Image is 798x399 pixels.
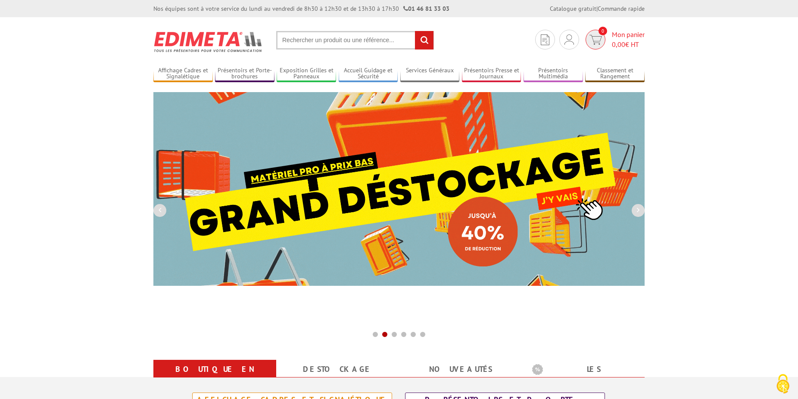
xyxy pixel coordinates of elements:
[583,30,645,49] a: devis rapide 0 Mon panier 0,00€ HT
[612,30,645,49] span: Mon panier
[276,31,434,49] input: Rechercher un produit ou une référence...
[550,4,645,13] div: |
[532,362,640,379] b: Les promotions
[541,34,549,45] img: devis rapide
[415,31,433,49] input: rechercher
[772,373,794,395] img: Cookies (fenêtre modale)
[409,362,511,377] a: nouveautés
[339,67,398,81] a: Accueil Guidage et Sécurité
[153,67,213,81] a: Affichage Cadres et Signalétique
[550,5,596,12] a: Catalogue gratuit
[153,4,449,13] div: Nos équipes sont à votre service du lundi au vendredi de 8h30 à 12h30 et de 13h30 à 17h30
[768,370,798,399] button: Cookies (fenêtre modale)
[612,40,645,49] span: € HT
[462,67,521,81] a: Présentoirs Presse et Journaux
[532,362,634,393] a: Les promotions
[403,5,449,12] strong: 01 46 81 33 03
[598,5,645,12] a: Commande rapide
[612,40,625,49] span: 0,00
[153,26,263,58] img: Présentoir, panneau, stand - Edimeta - PLV, affichage, mobilier bureau, entreprise
[277,67,336,81] a: Exposition Grilles et Panneaux
[589,35,602,45] img: devis rapide
[564,34,574,45] img: devis rapide
[524,67,583,81] a: Présentoirs Multimédia
[287,362,389,377] a: Destockage
[598,27,607,35] span: 0
[585,67,645,81] a: Classement et Rangement
[400,67,460,81] a: Services Généraux
[164,362,266,393] a: Boutique en ligne
[215,67,274,81] a: Présentoirs et Porte-brochures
